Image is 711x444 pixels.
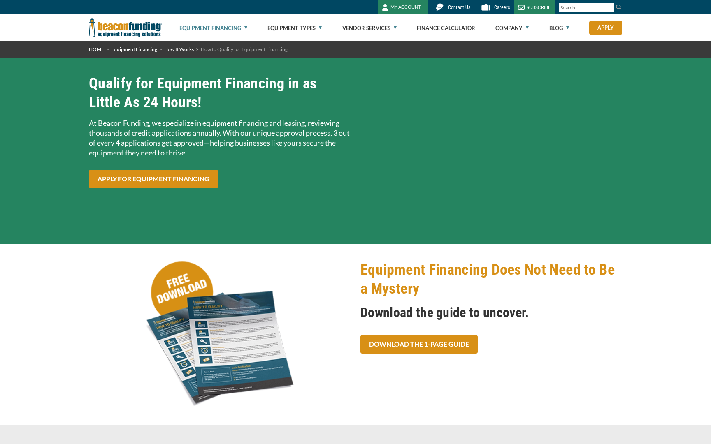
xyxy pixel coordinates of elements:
a: Finance Calculator [417,15,475,41]
a: Vendor Services [342,15,397,41]
span: How to Qualify for Equipment Financing [201,46,288,52]
h2: Qualify for Equipment Financing in as Little As 24 Hours! [89,74,351,112]
h2: Equipment Financing Does Not Need to Be a Mystery [360,260,622,298]
img: how-to-qualify-for-equipment-financing--(1)download.png [89,260,351,409]
p: At Beacon Funding, we specialize in equipment financing and leasing, reviewing thousands of credi... [89,118,351,157]
a: Equipment Financing [179,15,247,41]
a: How It Works [164,46,194,52]
a: Blog [549,15,569,41]
a: HOME [89,46,104,52]
img: Search [616,4,622,10]
a: Equipment Financing [111,46,157,52]
img: Beacon Funding Corporation logo [89,14,162,41]
span: Contact Us [448,5,470,10]
h3: Download the guide to uncover. [360,304,622,321]
a: Company [495,15,529,41]
a: Download the 1-Page Guide [360,335,478,354]
a: Equipment Types [267,15,322,41]
span: Careers [494,5,510,10]
a: Apply [589,21,622,35]
a: Clear search text [606,5,612,11]
input: Search [559,3,614,12]
a: Apply for Equipment Financing [89,170,218,188]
